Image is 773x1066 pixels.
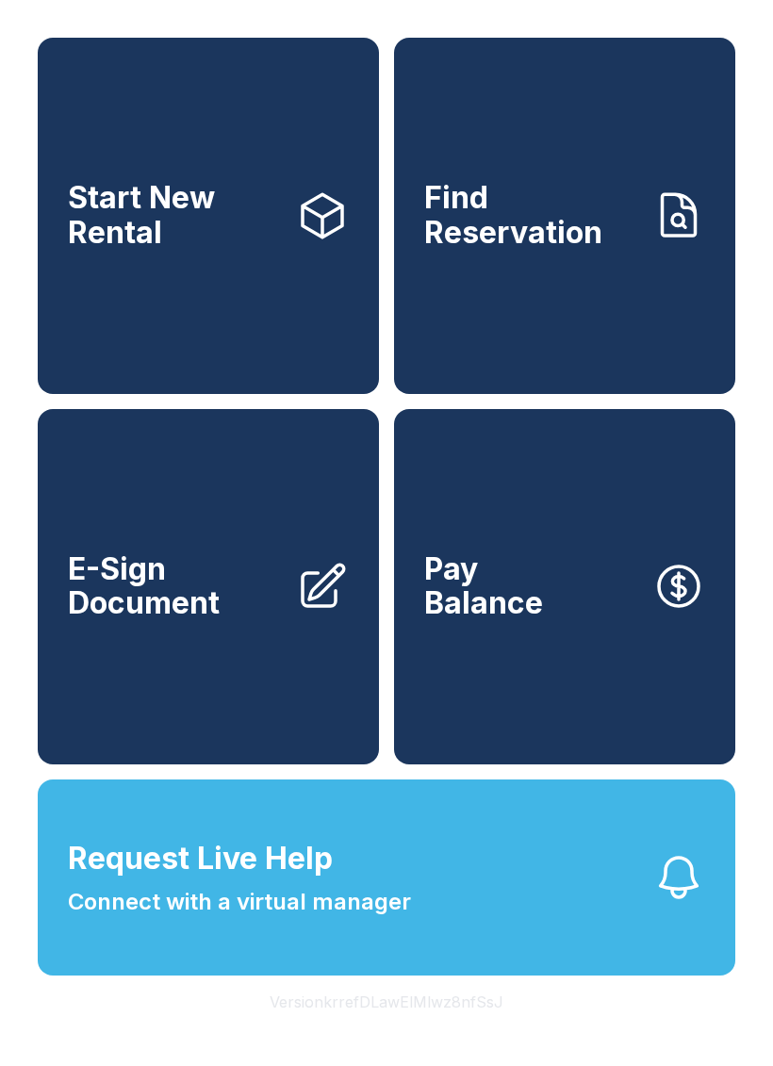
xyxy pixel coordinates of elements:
button: VersionkrrefDLawElMlwz8nfSsJ [255,976,518,1028]
span: E-Sign Document [68,552,281,621]
span: Connect with a virtual manager [68,885,411,919]
span: Start New Rental [68,181,281,250]
span: Request Live Help [68,836,333,881]
span: Find Reservation [424,181,637,250]
button: PayBalance [394,409,735,765]
button: Request Live HelpConnect with a virtual manager [38,779,735,976]
a: Find Reservation [394,38,735,394]
a: Start New Rental [38,38,379,394]
span: Pay Balance [424,552,543,621]
a: E-Sign Document [38,409,379,765]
